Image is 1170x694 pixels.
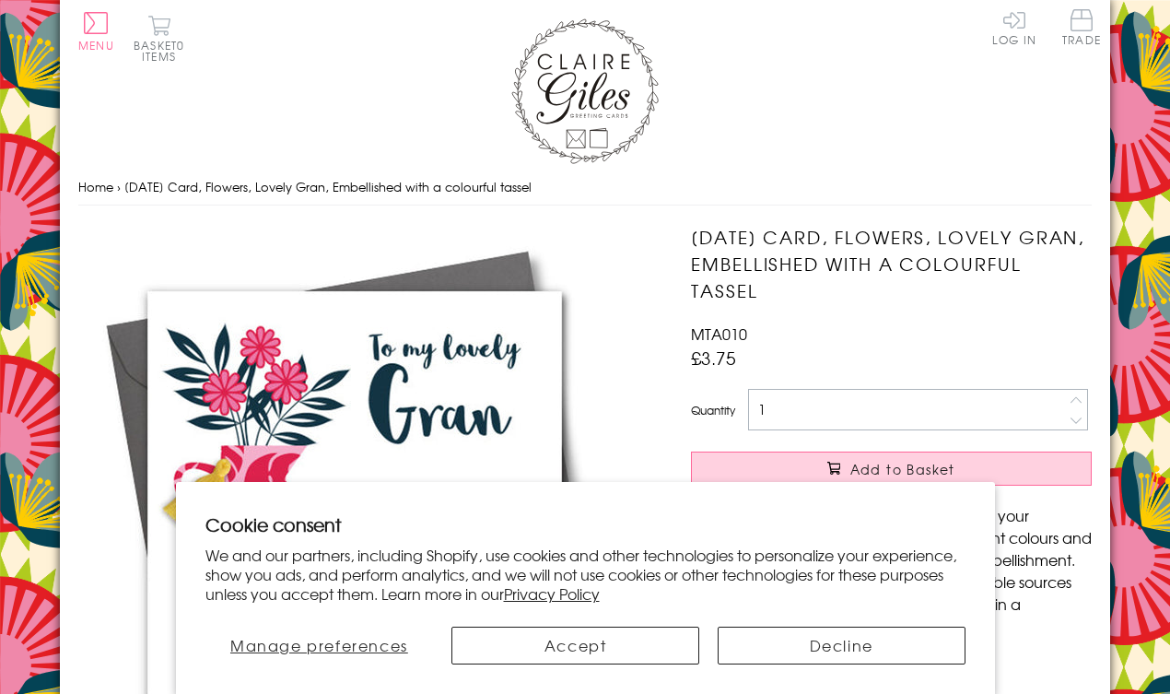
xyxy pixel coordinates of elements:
nav: breadcrumbs [78,169,1092,206]
span: Menu [78,37,114,53]
span: £3.75 [691,345,736,371]
h2: Cookie consent [205,512,965,537]
span: Add to Basket [850,460,955,478]
a: Privacy Policy [504,582,600,605]
span: › [117,178,121,195]
a: Trade [1062,9,1101,49]
img: Claire Giles Greetings Cards [511,18,659,164]
a: Log In [992,9,1036,45]
span: 0 items [142,37,184,65]
p: We and our partners, including Shopify, use cookies and other technologies to personalize your ex... [205,546,965,603]
button: Menu [78,12,114,51]
button: Manage preferences [205,627,433,665]
span: [DATE] Card, Flowers, Lovely Gran, Embellished with a colourful tassel [124,178,532,195]
label: Quantity [691,402,735,418]
span: Manage preferences [230,634,408,656]
span: Trade [1062,9,1101,45]
a: Home [78,178,113,195]
span: MTA010 [691,323,747,345]
button: Add to Basket [691,452,1092,486]
h1: [DATE] Card, Flowers, Lovely Gran, Embellished with a colourful tassel [691,224,1092,303]
button: Accept [451,627,699,665]
button: Decline [718,627,965,665]
button: Basket0 items [134,15,184,62]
